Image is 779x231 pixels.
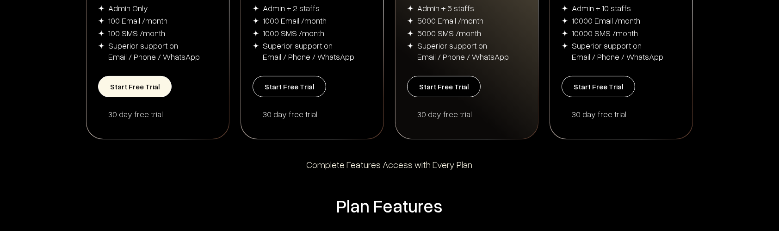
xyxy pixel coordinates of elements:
[253,18,259,24] img: img
[253,43,259,49] img: img
[417,2,474,13] div: Admin + 5 staffs
[98,18,105,24] img: img
[263,27,324,38] div: 1000 SMS /month
[562,76,635,97] button: Start Free Trial
[562,18,568,24] img: img
[98,5,105,12] img: img
[562,43,568,49] img: img
[417,27,481,38] div: 5000 SMS /month
[263,15,327,26] div: 1000 Email /month
[98,76,172,97] button: Start Free Trial
[108,108,217,119] div: 30 day free trial
[407,18,414,24] img: img
[572,40,663,62] div: Superior support on Email / Phone / WhatsApp
[98,43,105,49] img: img
[253,30,259,37] img: img
[253,76,326,97] button: Start Free Trial
[263,2,320,13] div: Admin + 2 staffs
[263,108,372,119] div: 30 day free trial
[407,43,414,49] img: img
[98,30,105,37] img: img
[407,5,414,12] img: img
[562,30,568,37] img: img
[572,108,681,119] div: 30 day free trial
[407,30,414,37] img: img
[417,15,483,26] div: 5000 Email /month
[108,40,200,62] div: Superior support on Email / Phone / WhatsApp
[572,15,640,26] div: 10000 Email /month
[572,2,631,13] div: Admin + 10 staffs
[572,27,638,38] div: 10000 SMS /month
[108,15,167,26] div: 100 Email /month
[562,5,568,12] img: img
[108,2,148,13] div: Admin Only
[417,40,509,62] div: Superior support on Email / Phone / WhatsApp
[263,40,354,62] div: Superior support on Email / Phone / WhatsApp
[253,5,259,12] img: img
[407,76,481,97] button: Start Free Trial
[108,27,165,38] div: 100 SMS /month
[417,108,526,119] div: 30 day free trial
[90,194,689,217] div: Plan Features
